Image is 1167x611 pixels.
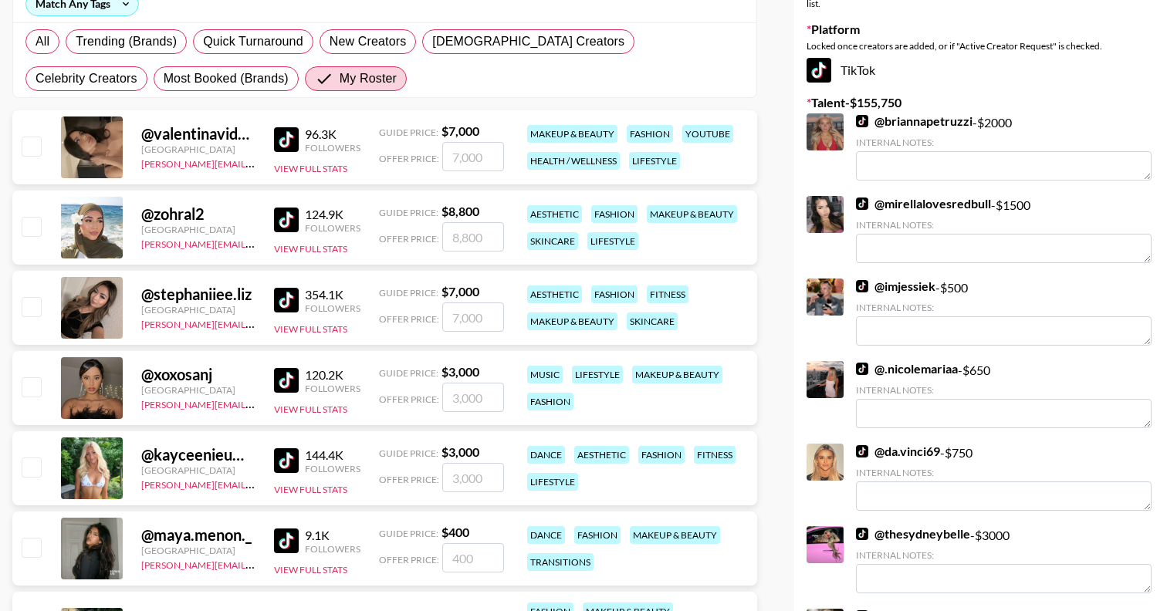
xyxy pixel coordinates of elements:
button: View Full Stats [274,163,347,174]
div: dance [527,526,565,544]
div: [GEOGRAPHIC_DATA] [141,464,255,476]
div: Followers [305,302,360,314]
input: 7,000 [442,142,504,171]
img: TikTok [856,115,868,127]
div: makeup & beauty [527,312,617,330]
img: TikTok [274,127,299,152]
div: Followers [305,222,360,234]
div: lifestyle [572,366,623,383]
button: View Full Stats [274,323,347,335]
div: TikTok [807,58,1155,83]
span: My Roster [340,69,397,88]
span: Guide Price: [379,528,438,539]
div: @ kayceenieuwendyk [141,445,255,464]
div: Followers [305,543,360,555]
div: - $ 750 [856,444,1152,511]
div: 96.3K [305,127,360,142]
div: [GEOGRAPHIC_DATA] [141,545,255,556]
div: Internal Notes: [856,467,1152,478]
button: View Full Stats [274,484,347,495]
div: Followers [305,142,360,154]
input: 3,000 [442,383,504,412]
div: [GEOGRAPHIC_DATA] [141,224,255,235]
div: 144.4K [305,447,360,463]
div: health / wellness [527,152,620,170]
img: TikTok [274,448,299,473]
span: Offer Price: [379,313,439,325]
div: Followers [305,463,360,474]
div: Internal Notes: [856,302,1152,313]
img: TikTok [274,528,299,553]
div: 124.9K [305,207,360,222]
div: - $ 500 [856,278,1152,346]
div: skincare [527,232,578,250]
div: makeup & beauty [630,526,720,544]
a: [PERSON_NAME][EMAIL_ADDRESS][PERSON_NAME][DOMAIN_NAME] [141,316,443,330]
div: youtube [682,125,733,143]
strong: $ 3,000 [441,444,479,459]
div: skincare [627,312,678,330]
span: Offer Price: [379,393,439,405]
span: Offer Price: [379,233,439,245]
div: dance [527,446,565,464]
a: [PERSON_NAME][EMAIL_ADDRESS][PERSON_NAME][DOMAIN_NAME] [141,235,443,250]
div: makeup & beauty [527,125,617,143]
div: fashion [591,285,638,303]
span: Guide Price: [379,367,438,379]
div: - $ 1500 [856,196,1152,263]
input: 3,000 [442,463,504,492]
div: 354.1K [305,287,360,302]
a: @.nicolemariaa [856,361,958,376]
button: View Full Stats [274,564,347,576]
a: @da.vinci69 [856,444,940,459]
span: All [36,32,49,51]
img: TikTok [274,208,299,232]
div: music [527,366,563,383]
div: [GEOGRAPHIC_DATA] [141,143,255,155]
div: - $ 2000 [856,113,1152,181]
img: TikTok [856,197,868,210]
span: Offer Price: [379,554,439,565]
div: Followers [305,383,360,394]
div: fashion [638,446,685,464]
div: Internal Notes: [856,219,1152,231]
a: @imjessiek [856,278,935,294]
span: Celebrity Creators [36,69,137,88]
div: @ xoxosanj [141,365,255,384]
div: lifestyle [587,232,638,250]
button: View Full Stats [274,243,347,255]
div: @ stephaniiee.liz [141,285,255,304]
div: fashion [627,125,673,143]
div: fashion [591,205,638,223]
div: aesthetic [527,285,582,303]
img: TikTok [274,368,299,393]
label: Talent - $ 155,750 [807,95,1155,110]
div: - $ 3000 [856,526,1152,593]
span: Quick Turnaround [203,32,303,51]
div: aesthetic [574,446,629,464]
button: View Full Stats [274,403,347,415]
span: Guide Price: [379,127,438,138]
input: 400 [442,543,504,572]
div: fashion [574,526,621,544]
div: [GEOGRAPHIC_DATA] [141,304,255,316]
span: Offer Price: [379,153,439,164]
span: Offer Price: [379,474,439,485]
a: [PERSON_NAME][EMAIL_ADDRESS][PERSON_NAME][DOMAIN_NAME] [141,476,443,491]
div: @ valentinavidartes [141,124,255,143]
div: fitness [694,446,736,464]
a: @thesydneybelle [856,526,970,542]
a: [PERSON_NAME][EMAIL_ADDRESS][PERSON_NAME][DOMAIN_NAME] [141,155,443,170]
strong: $ 7,000 [441,123,479,138]
div: lifestyle [527,473,578,491]
strong: $ 3,000 [441,364,479,379]
span: Guide Price: [379,447,438,459]
img: TikTok [807,58,831,83]
span: Trending (Brands) [76,32,177,51]
a: [PERSON_NAME][EMAIL_ADDRESS][PERSON_NAME][DOMAIN_NAME] [141,556,443,571]
div: aesthetic [527,205,582,223]
div: Internal Notes: [856,384,1152,396]
img: TikTok [856,363,868,375]
div: 9.1K [305,528,360,543]
strong: $ 400 [441,525,469,539]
